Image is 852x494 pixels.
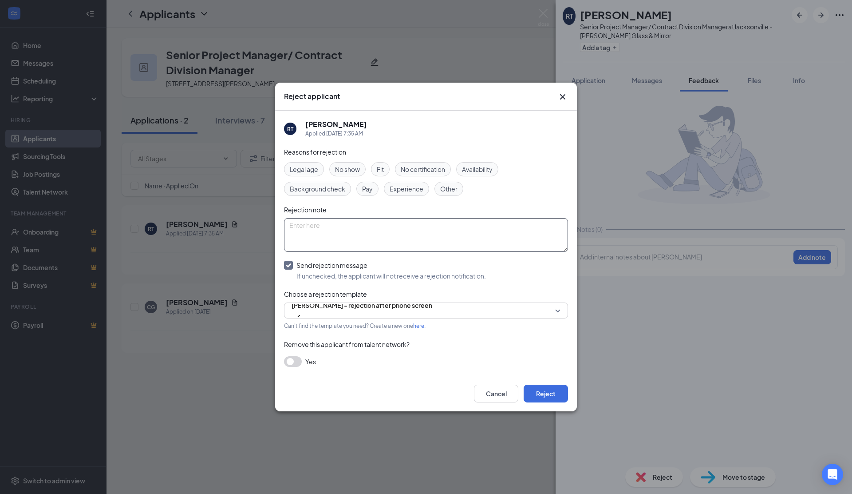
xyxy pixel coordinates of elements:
[401,164,445,174] span: No certification
[413,323,424,329] a: here
[292,299,432,312] span: [PERSON_NAME] - rejection after phone screen
[290,164,318,174] span: Legal age
[822,464,843,485] div: Open Intercom Messenger
[305,356,316,367] span: Yes
[284,323,426,329] span: Can't find the template you need? Create a new one .
[305,129,367,138] div: Applied [DATE] 7:35 AM
[284,340,410,348] span: Remove this applicant from talent network?
[440,184,458,194] span: Other
[557,92,568,102] button: Close
[284,290,367,298] span: Choose a rejection template
[305,120,367,129] h5: [PERSON_NAME]
[284,92,340,101] h3: Reject applicant
[557,92,568,102] svg: Cross
[335,164,360,174] span: No show
[290,184,345,194] span: Background check
[390,184,423,194] span: Experience
[474,385,518,402] button: Cancel
[362,184,373,194] span: Pay
[292,312,302,323] svg: Checkmark
[284,148,346,156] span: Reasons for rejection
[287,125,293,133] div: RT
[524,385,568,402] button: Reject
[377,164,384,174] span: Fit
[462,164,493,174] span: Availability
[284,206,327,214] span: Rejection note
